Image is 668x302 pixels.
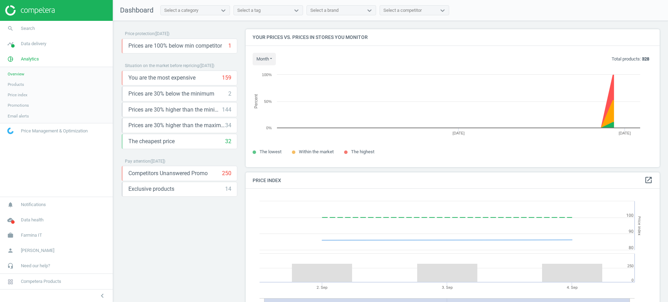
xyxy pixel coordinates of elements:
[128,90,214,98] span: Prices are 30% below the minimum
[260,149,281,154] span: The lowest
[644,176,653,184] i: open_in_new
[453,131,465,135] tspan: [DATE]
[642,56,649,62] b: 328
[4,213,17,227] i: cloud_done
[626,213,634,218] text: 100
[21,232,42,238] span: Farmina IT
[128,106,222,114] span: Prices are 30% higher than the minimum
[164,7,198,14] div: Select a category
[351,149,374,154] span: The highest
[125,63,199,68] span: Situation on the market before repricing
[317,285,327,290] tspan: 2. Sep
[246,29,660,46] h4: Your prices vs. prices in stores you monitor
[4,229,17,242] i: work
[629,245,634,250] text: 80
[125,159,150,164] span: Pay attention
[94,291,111,300] button: chevron_left
[222,74,231,82] div: 159
[567,285,578,290] tspan: 4. Sep
[266,126,272,130] text: 0%
[21,247,54,254] span: [PERSON_NAME]
[4,244,17,257] i: person
[21,128,88,134] span: Price Management & Optimization
[228,42,231,50] div: 1
[21,263,50,269] span: Need our help?
[8,82,24,87] span: Products
[5,5,55,16] img: ajHJNr6hYgQAAAAASUVORK5CYII=
[612,56,649,62] p: Total products:
[154,31,169,36] span: ( [DATE] )
[125,31,154,36] span: Price protection
[627,264,634,268] text: 250
[299,149,334,154] span: Within the market
[21,41,46,47] span: Data delivery
[253,53,276,65] button: month
[222,106,231,114] div: 144
[254,94,259,108] tspan: Percent
[128,74,196,82] span: You are the most expensive
[631,278,634,283] text: 0
[21,56,39,62] span: Analytics
[128,185,174,193] span: Exclusive products
[21,25,35,32] span: Search
[225,122,231,129] div: 34
[8,92,27,98] span: Price index
[637,216,642,235] tspan: Price Index
[619,131,631,135] tspan: [DATE]
[8,103,29,108] span: Promotions
[644,176,653,185] a: open_in_new
[150,159,165,164] span: ( [DATE] )
[222,170,231,177] div: 250
[225,138,231,145] div: 32
[128,122,225,129] span: Prices are 30% higher than the maximal
[128,42,222,50] span: Prices are 100% below min competitor
[4,198,17,211] i: notifications
[4,22,17,35] i: search
[128,138,175,145] span: The cheapest price
[199,63,214,68] span: ( [DATE] )
[7,128,14,134] img: wGWNvw8QSZomAAAAABJRU5ErkJggg==
[8,71,24,77] span: Overview
[310,7,339,14] div: Select a brand
[262,73,272,77] text: 100%
[21,202,46,208] span: Notifications
[383,7,422,14] div: Select a competitor
[8,113,29,119] span: Email alerts
[225,185,231,193] div: 14
[246,172,660,189] h4: Price Index
[128,170,208,177] span: Competitors Unanswered Promo
[4,259,17,272] i: headset_mic
[21,217,43,223] span: Data health
[629,229,634,234] text: 90
[228,90,231,98] div: 2
[98,292,106,300] i: chevron_left
[4,37,17,50] i: timeline
[4,52,17,66] i: pie_chart_outlined
[442,285,453,290] tspan: 3. Sep
[21,278,61,285] span: Competera Products
[120,6,153,14] span: Dashboard
[264,99,272,104] text: 50%
[237,7,261,14] div: Select a tag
